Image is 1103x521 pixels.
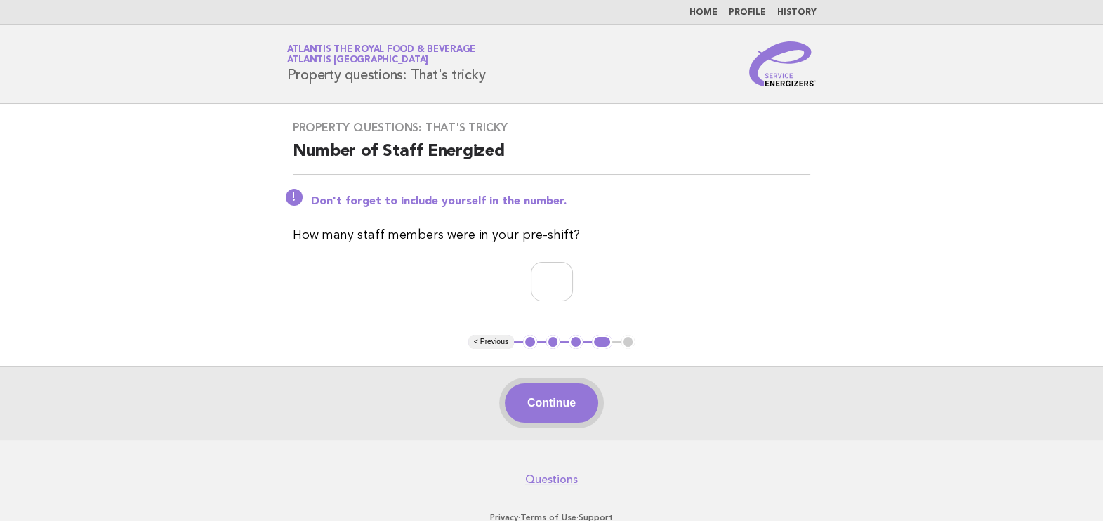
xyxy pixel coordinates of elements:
a: Atlantis the Royal Food & BeverageAtlantis [GEOGRAPHIC_DATA] [287,45,476,65]
button: 2 [546,335,560,349]
p: Don't forget to include yourself in the number. [311,194,811,209]
button: 1 [523,335,537,349]
a: Profile [729,8,766,17]
h1: Property questions: That's tricky [287,46,486,82]
button: < Previous [468,335,514,349]
span: Atlantis [GEOGRAPHIC_DATA] [287,56,429,65]
a: Questions [525,473,578,487]
a: Home [689,8,718,17]
h2: Number of Staff Energized [293,140,811,175]
p: How many staff members were in your pre-shift? [293,225,811,245]
button: 4 [592,335,612,349]
img: Service Energizers [749,41,817,86]
button: 3 [569,335,583,349]
h3: Property questions: That's tricky [293,121,811,135]
a: History [777,8,817,17]
button: Continue [505,383,598,423]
